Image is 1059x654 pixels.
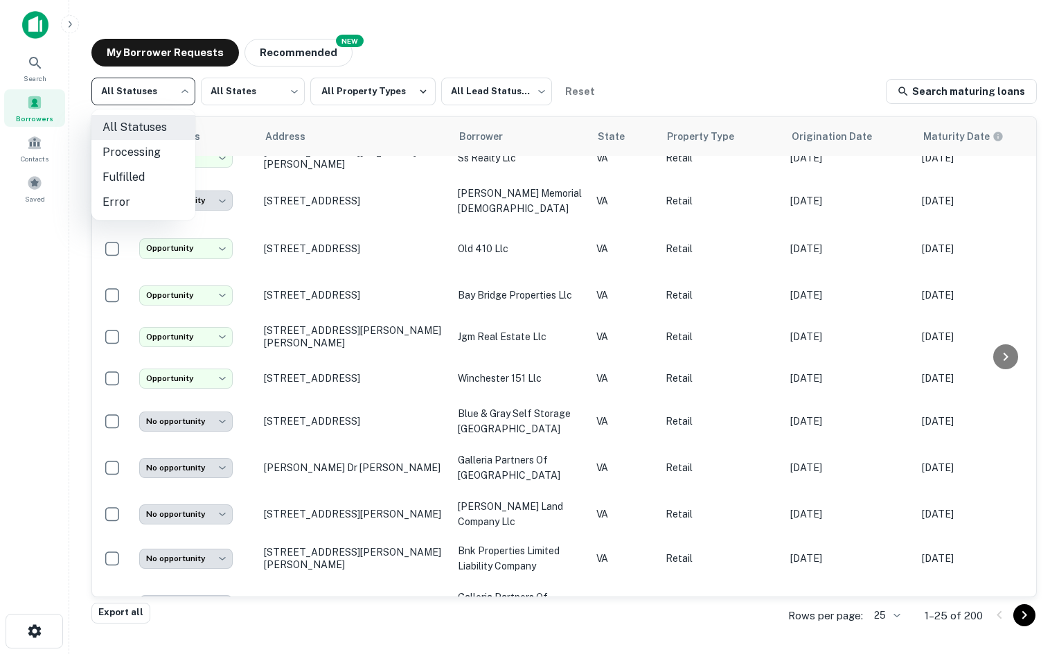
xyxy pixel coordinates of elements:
iframe: Chat Widget [990,543,1059,610]
li: Error [91,190,195,215]
li: All Statuses [91,115,195,140]
li: Processing [91,140,195,165]
li: Fulfilled [91,165,195,190]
